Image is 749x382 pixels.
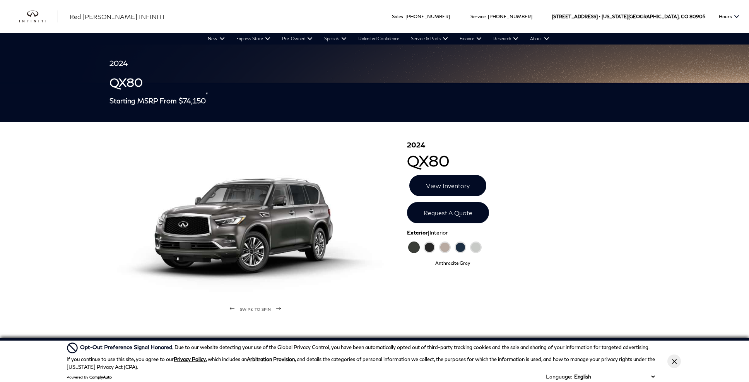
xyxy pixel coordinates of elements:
[109,58,208,69] h3: 2024
[546,374,572,379] div: Language:
[318,33,352,45] a: Specials
[67,375,112,379] div: Powered by
[486,14,487,19] span: :
[407,229,428,236] span: Exterior
[89,375,112,379] a: ComplyAuto
[231,33,276,45] a: Express Store
[552,14,705,19] a: [STREET_ADDRESS] • [US_STATE][GEOGRAPHIC_DATA], CO 80905
[80,344,174,350] span: Opt-Out Preference Signal Honored .
[202,33,555,45] nav: Main Navigation
[407,141,634,169] h1: QX80
[454,33,487,45] a: Finance
[67,356,655,370] p: If you continue to use this site, you agree to our , which includes an , and details the categori...
[429,229,448,236] span: Interior
[109,141,401,305] img: QX80
[19,10,58,23] a: infiniti
[109,96,208,106] h3: Starting MSRP From $74,150
[405,33,454,45] a: Service & Parts
[70,13,164,20] span: Red [PERSON_NAME] INFINITI
[470,14,486,19] span: Service
[392,14,403,19] span: Sales
[352,33,405,45] a: Unlimited Confidence
[19,10,58,23] img: INFINITI
[409,175,486,196] a: View Inventory
[174,356,206,362] a: Privacy Policy
[572,373,657,380] select: Language Select
[524,33,555,45] a: About
[403,14,404,19] span: :
[487,33,524,45] a: Research
[109,75,208,90] h1: QX80
[276,33,318,45] a: Pre-Owned
[247,356,295,362] strong: Arbitration Provision
[435,260,605,266] span: Anthracite Gray
[70,12,164,21] a: Red [PERSON_NAME] INFINITI
[80,343,650,351] div: Due to our website detecting your use of the Global Privacy Control, you have been automatically ...
[407,202,489,223] a: Request A Quote
[488,14,532,19] a: [PHONE_NUMBER]
[407,229,634,236] div: |
[240,305,271,312] span: swipe to spin
[667,355,681,368] button: Close Button
[405,14,450,19] a: [PHONE_NUMBER]
[407,141,634,153] span: 2024
[202,33,231,45] a: New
